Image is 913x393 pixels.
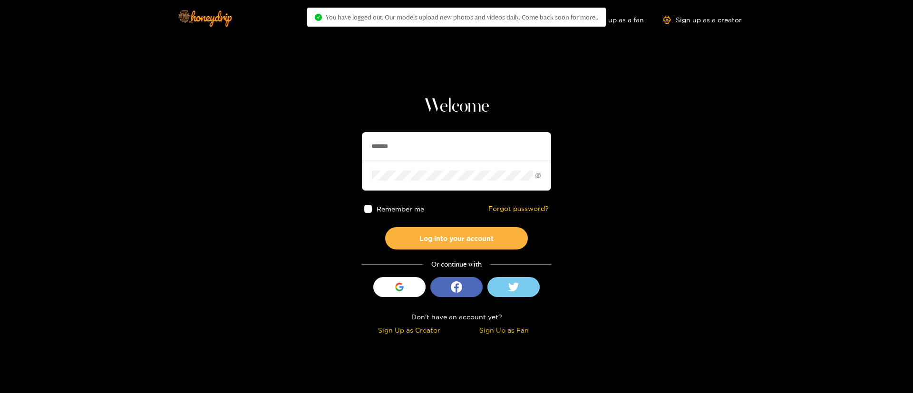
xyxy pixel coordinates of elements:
div: Sign Up as Creator [364,325,454,335]
a: Sign up as a fan [579,16,644,24]
span: check-circle [315,14,322,21]
div: Don't have an account yet? [362,311,551,322]
div: Or continue with [362,259,551,270]
div: Sign Up as Fan [459,325,549,335]
a: Forgot password? [488,205,549,213]
span: Remember me [377,205,425,212]
span: You have logged out. Our models upload new photos and videos daily. Come back soon for more.. [326,13,598,21]
span: eye-invisible [535,173,541,179]
button: Log into your account [385,227,528,249]
h1: Welcome [362,95,551,118]
a: Sign up as a creator [663,16,742,24]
